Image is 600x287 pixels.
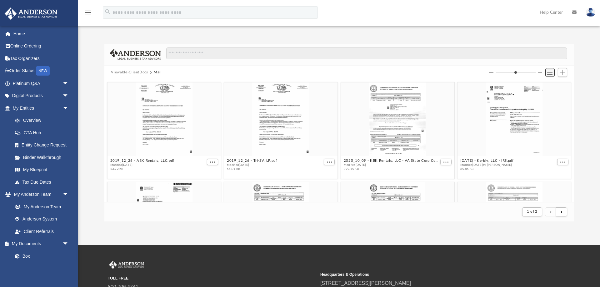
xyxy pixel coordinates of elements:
a: Entity Change Request [9,139,78,151]
img: Anderson Advisors Platinum Portal [3,7,59,20]
button: Mail [154,70,162,75]
span: arrow_drop_down [62,102,75,115]
button: More options [557,159,568,166]
span: 399.15 KB [343,167,439,171]
small: TOLL FREE [108,275,316,281]
a: My Documentsarrow_drop_down [4,238,75,250]
span: Modified [DATE] [227,163,277,167]
span: 1 of 2 [527,210,537,213]
span: arrow_drop_down [62,238,75,250]
span: arrow_drop_down [62,188,75,201]
img: User Pic [586,8,595,17]
span: Modified [DATE] [343,163,439,167]
a: Tax Organizers [4,52,78,65]
span: Modified [DATE] [110,163,174,167]
a: menu [84,12,92,16]
button: 1 of 2 [522,207,542,216]
a: [STREET_ADDRESS][PERSON_NAME] [320,280,411,286]
a: My Blueprint [9,164,75,176]
button: Add [558,68,567,77]
div: NEW [36,66,50,76]
input: Column size [496,70,536,75]
img: Anderson Advisors Platinum Portal [108,261,145,269]
a: Platinum Q&Aarrow_drop_down [4,77,78,90]
span: 53.92 KB [110,167,174,171]
a: Meeting Minutes [9,262,75,275]
button: Switch to List View [545,68,555,77]
span: Modified [DATE] by [PERSON_NAME] [460,163,514,167]
a: CTA Hub [9,126,78,139]
button: 2020_10_09 - KBK Rentals, LLC - VA State Corp Commission - Registration Fee Due.pdf [343,159,439,163]
i: search [104,8,111,15]
div: grid [104,79,574,202]
a: My Anderson Teamarrow_drop_down [4,188,75,201]
input: Search files and folders [166,47,567,59]
a: Overview [9,114,78,127]
button: More options [323,159,335,166]
a: My Anderson Team [9,200,72,213]
span: arrow_drop_down [62,77,75,90]
button: 2019_12_26 - ABK Rentals, LLC.pdf [110,159,174,163]
a: Binder Walkthrough [9,151,78,164]
a: Online Ordering [4,40,78,52]
small: Headquarters & Operations [320,272,528,277]
a: Home [4,27,78,40]
span: 54.01 KB [227,167,277,171]
a: Digital Productsarrow_drop_down [4,90,78,102]
a: Box [9,250,72,262]
button: Increase column size [538,70,542,75]
button: Decrease column size [489,70,493,75]
a: Client Referrals [9,225,75,238]
button: More options [207,159,218,166]
a: Order StatusNEW [4,65,78,77]
button: 2019_12_26 - Tri-SV, LP.pdf [227,159,277,163]
span: 85.85 KB [460,167,514,171]
a: Tax Due Dates [9,176,78,188]
i: menu [84,9,92,16]
button: [DATE] - Kerbiv, LLC - IRS.pdf [460,159,514,163]
button: Viewable-ClientDocs [111,70,148,75]
a: My Entitiesarrow_drop_down [4,102,78,114]
span: arrow_drop_down [62,90,75,102]
button: More options [440,159,452,166]
a: Anderson System [9,213,75,225]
